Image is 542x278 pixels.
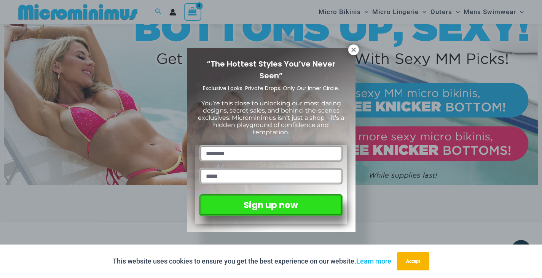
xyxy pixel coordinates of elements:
span: You’re this close to unlocking our most daring designs, secret sales, and behind-the-scenes exclu... [198,100,344,136]
span: “The Hottest Styles You’ve Never Seen” [207,59,335,81]
a: Learn more [356,257,391,265]
button: Accept [397,252,429,270]
button: Close [348,44,359,55]
button: Sign up now [199,194,342,216]
span: Exclusive Looks. Private Drops. Only Our Inner Circle. [203,84,339,92]
p: This website uses cookies to ensure you get the best experience on our website. [113,256,391,267]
